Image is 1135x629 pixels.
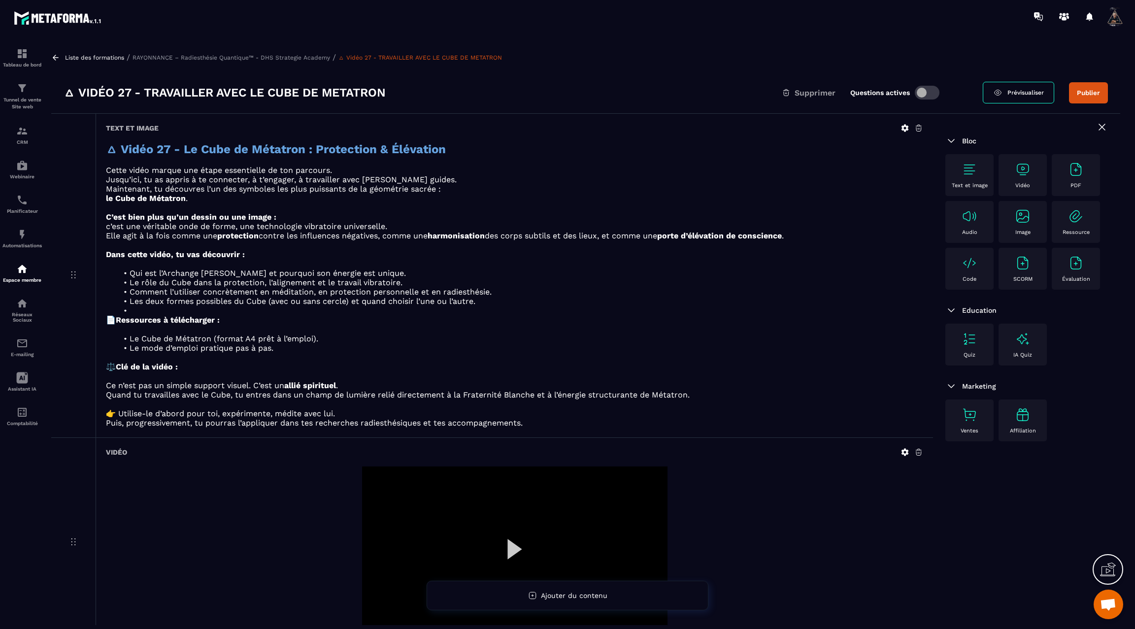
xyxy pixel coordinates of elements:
a: accountantaccountantComptabilité [2,399,42,433]
a: automationsautomationsWebinaire [2,152,42,187]
img: formation [16,48,28,60]
p: Elle agit à la fois comme une contre les influences négatives, comme une des corps subtils et des... [106,231,923,240]
li: Le mode d’emploi pratique pas à pas. [118,343,923,353]
p: Évaluation [1062,276,1090,282]
strong: allié spirituel [284,381,336,390]
img: text-image no-wra [962,407,977,423]
img: formation [16,82,28,94]
img: formation [16,125,28,137]
img: logo [14,9,102,27]
p: Affiliation [1010,428,1036,434]
p: Text et image [952,182,988,189]
span: Ajouter du contenu [541,592,607,599]
p: Code [963,276,976,282]
a: emailemailE-mailing [2,330,42,364]
li: Comment l’utiliser concrètement en méditation, en protection personnelle et en radiesthésie. [118,287,923,297]
img: text-image no-wra [962,255,977,271]
img: text-image no-wra [962,331,977,347]
p: PDF [1070,182,1081,189]
h3: 🜂 Vidéo 27 - TRAVAILLER AVEC LE CUBE DE METATRON [64,85,386,100]
p: Cette vidéo marque une étape essentielle de ton parcours. [106,166,923,175]
p: Webinaire [2,174,42,179]
span: Bloc [962,137,976,145]
a: formationformationCRM [2,118,42,152]
p: IA Quiz [1013,352,1032,358]
img: text-image no-wra [1068,162,1084,177]
span: Supprimer [795,88,835,98]
a: automationsautomationsAutomatisations [2,221,42,256]
p: Comptabilité [2,421,42,426]
img: text-image [1015,331,1031,347]
strong: Ressources à télécharger : [116,315,220,325]
button: Publier [1069,82,1108,103]
p: Tunnel de vente Site web [2,97,42,110]
p: 👉 Utilise-le d’abord pour toi, expérimente, médite avec lui. [106,409,923,418]
img: automations [16,160,28,171]
p: Ce n’est pas un simple support visuel. C’est un . [106,381,923,390]
img: text-image no-wra [1015,162,1031,177]
p: Puis, progressivement, tu pourras l’appliquer dans tes recherches radiesthésiques et tes accompag... [106,418,923,428]
li: Le rôle du Cube dans la protection, l’alignement et le travail vibratoire. [118,278,923,287]
img: email [16,337,28,349]
a: Liste des formations [65,54,124,61]
p: Réseaux Sociaux [2,312,42,323]
span: Marketing [962,382,996,390]
span: Prévisualiser [1007,89,1044,96]
p: . [106,194,923,203]
span: Education [962,306,997,314]
p: Ventes [961,428,978,434]
li: Les deux formes possibles du Cube (avec ou sans cercle) et quand choisir l’une ou l’autre. [118,297,923,306]
strong: harmonisation [428,231,485,240]
a: formationformationTableau de bord [2,40,42,75]
label: Questions actives [850,89,910,97]
p: Quand tu travailles avec le Cube, tu entres dans un champ de lumière relié directement à la Frate... [106,390,923,399]
a: 🜂 Vidéo 27 - TRAVAILLER AVEC LE CUBE DE METATRON [338,54,502,61]
a: Assistant IA [2,364,42,399]
strong: C’est bien plus qu’un dessin ou une image : [106,212,276,222]
p: Tableau de bord [2,62,42,67]
span: / [333,53,336,62]
p: Image [1015,229,1031,235]
li: Le Cube de Métatron (format A4 prêt à l’emploi). [118,334,923,343]
a: automationsautomationsEspace membre [2,256,42,290]
img: text-image no-wra [1068,255,1084,271]
a: social-networksocial-networkRéseaux Sociaux [2,290,42,330]
strong: porte d’élévation de conscience [657,231,782,240]
p: Ressource [1063,229,1090,235]
p: Jusqu’ici, tu as appris à te connecter, à t’engager, à travailler avec [PERSON_NAME] guides. [106,175,923,184]
p: Quiz [964,352,975,358]
p: c’est une véritable onde de forme, une technologie vibratoire universelle. [106,222,923,231]
img: arrow-down [945,304,957,316]
img: text-image [1015,407,1031,423]
p: Automatisations [2,243,42,248]
img: automations [16,229,28,240]
span: / [127,53,130,62]
img: text-image no-wra [962,162,977,177]
p: CRM [2,139,42,145]
p: RAYONNANCE – Radiesthésie Quantique™ - DHS Strategie Academy [133,54,330,61]
img: scheduler [16,194,28,206]
strong: 🜂 Vidéo 27 - Le Cube de Métatron : Protection & Élévation [106,142,446,156]
strong: Dans cette vidéo, tu vas découvrir : [106,250,245,259]
img: text-image no-wra [1015,255,1031,271]
strong: Clé de la vidéo : [116,362,178,371]
a: schedulerschedulerPlanificateur [2,187,42,221]
img: social-network [16,298,28,309]
strong: le Cube de Métatron [106,194,186,203]
p: Espace membre [2,277,42,283]
img: text-image no-wra [1068,208,1084,224]
img: accountant [16,406,28,418]
img: arrow-down [945,135,957,147]
p: 📄 [106,315,923,325]
h6: Vidéo [106,448,127,456]
p: Vidéo [1015,182,1030,189]
img: arrow-down [945,380,957,392]
img: automations [16,263,28,275]
a: formationformationTunnel de vente Site web [2,75,42,118]
p: ⚖️ [106,362,923,371]
p: E-mailing [2,352,42,357]
h6: Text et image [106,124,159,132]
a: Prévisualiser [983,82,1054,103]
img: text-image no-wra [962,208,977,224]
